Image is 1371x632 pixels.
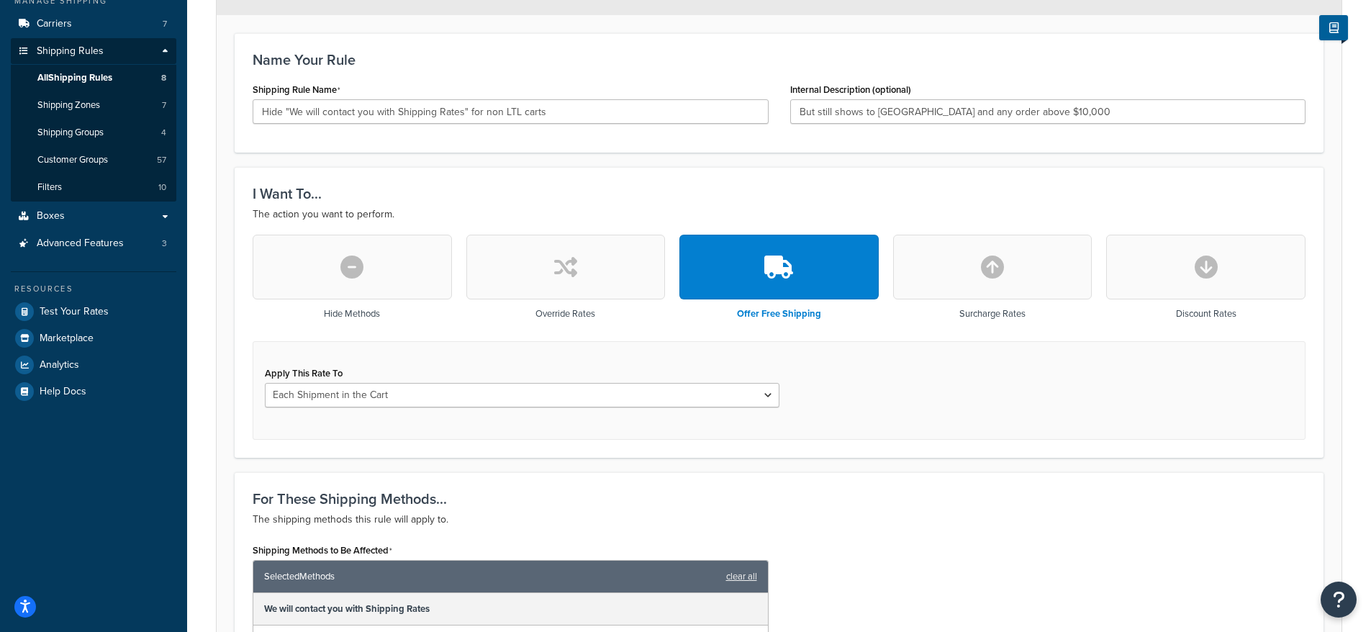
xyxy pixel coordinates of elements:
h3: For These Shipping Methods... [253,491,1306,507]
span: Marketplace [40,333,94,345]
li: Shipping Zones [11,92,176,119]
button: Open Resource Center [1321,582,1357,618]
a: Shipping Zones7 [11,92,176,119]
a: Filters10 [11,174,176,201]
span: All Shipping Rules [37,72,112,84]
h3: Override Rates [535,309,595,319]
span: 10 [158,181,166,194]
span: Shipping Groups [37,127,104,139]
li: Customer Groups [11,147,176,173]
a: Shipping Groups4 [11,119,176,146]
a: Boxes [11,203,176,230]
a: AllShipping Rules8 [11,65,176,91]
span: 7 [163,18,167,30]
span: Selected Methods [264,566,719,587]
span: Boxes [37,210,65,222]
li: Shipping Groups [11,119,176,146]
span: Shipping Zones [37,99,100,112]
label: Internal Description (optional) [790,84,911,95]
span: Shipping Rules [37,45,104,58]
span: 57 [157,154,166,166]
h3: Surcharge Rates [959,309,1026,319]
button: Show Help Docs [1319,15,1348,40]
span: Customer Groups [37,154,108,166]
h3: Hide Methods [324,309,380,319]
span: Advanced Features [37,238,124,250]
span: Help Docs [40,386,86,398]
span: Analytics [40,359,79,371]
li: Filters [11,174,176,201]
a: Customer Groups57 [11,147,176,173]
span: 8 [161,72,166,84]
span: 4 [161,127,166,139]
li: Shipping Rules [11,38,176,202]
p: The shipping methods this rule will apply to. [253,511,1306,528]
a: Marketplace [11,325,176,351]
div: Resources [11,283,176,295]
a: Shipping Rules [11,38,176,65]
span: 7 [162,99,166,112]
a: Help Docs [11,379,176,405]
h3: Name Your Rule [253,52,1306,68]
h3: Offer Free Shipping [737,309,821,319]
a: clear all [726,566,757,587]
h3: I Want To... [253,186,1306,202]
div: We will contact you with Shipping Rates [253,593,768,626]
a: Analytics [11,352,176,378]
li: Advanced Features [11,230,176,257]
li: Carriers [11,11,176,37]
label: Shipping Methods to Be Affected [253,545,392,556]
h3: Discount Rates [1176,309,1236,319]
label: Apply This Rate To [265,368,343,379]
span: 3 [162,238,167,250]
p: The action you want to perform. [253,206,1306,223]
span: Test Your Rates [40,306,109,318]
a: Test Your Rates [11,299,176,325]
span: Filters [37,181,62,194]
a: Advanced Features3 [11,230,176,257]
a: Carriers7 [11,11,176,37]
span: Carriers [37,18,72,30]
label: Shipping Rule Name [253,84,340,96]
